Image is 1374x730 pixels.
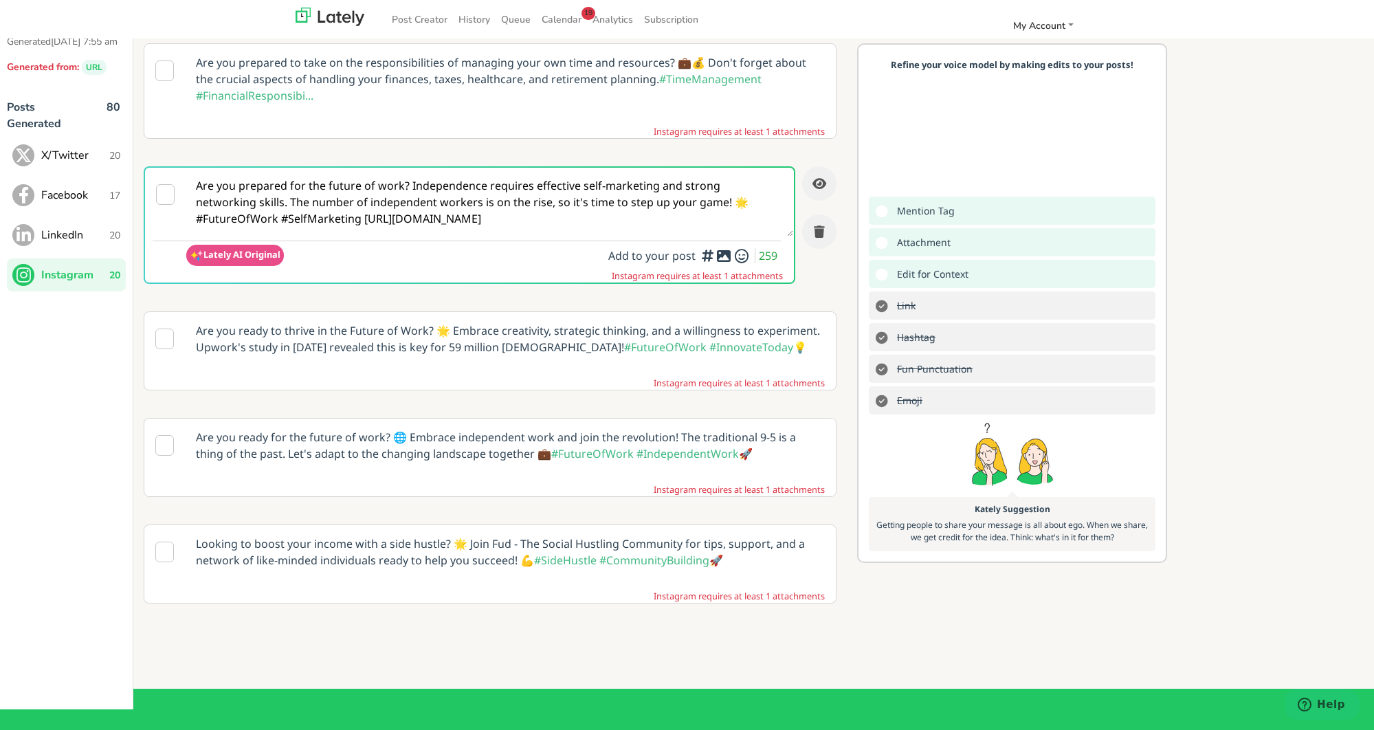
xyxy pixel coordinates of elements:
a: Analytics [587,8,639,31]
small: Instagram requires at least 1 attachments [612,269,783,283]
span: 20 [109,228,120,243]
span: #FutureOfWork [624,340,707,355]
span: Facebook [41,187,109,203]
span: Add a video or photo or swap out the default image from any link for increased visual appeal. [890,232,954,252]
span: Calendar [542,13,581,26]
span: URL [82,60,107,75]
button: X/Twitter20 [7,139,126,172]
span: [DATE] 7:55 am [51,35,118,48]
span: #InnovateToday [709,340,793,355]
button: LinkedIn20 [7,219,126,252]
span: Double-check the A.I. to make sure nothing wonky got thru. [890,264,972,284]
span: 20 [109,268,120,283]
span: #CommunityBuilding [599,553,709,568]
p: Refine your voice model by making edits to your posts! [876,58,1149,72]
span: Instagram [41,267,109,283]
span: X/Twitter [41,147,109,164]
a: Calendar19 [536,8,587,31]
s: Add hashtags for context vs. index rankings for increased engagement. [890,327,939,347]
img: lately_logo_nav.700ca2e7.jpg [296,8,364,26]
p: Looking to boost your income with a side hustle? 🌟 Join Fud - The Social Hustling Community for t... [186,525,835,579]
span: 20 [109,148,120,163]
span: Generated from: [7,60,79,74]
span: #IndependentWork [636,446,739,461]
span: 17 [109,188,120,203]
span: Add mention tags to leverage the sharing power of others. [890,201,958,221]
img: pYdxOytzgAAAABJRU5ErkJggg== [190,249,203,263]
a: My Account [1008,14,1079,37]
span: Add to your post [608,248,699,263]
button: Preview this Post [802,166,836,201]
span: #SideHustle [534,553,597,568]
p: Generated [7,34,126,49]
a: Queue [496,8,536,31]
s: Add emojis to clarify and drive home the tone of your message. [890,390,926,410]
a: 19 [581,7,595,20]
button: Facebook17 [7,179,126,212]
button: Trash this Post [802,214,836,249]
span: #FinancialResponsibi... [196,88,313,103]
span: Lately AI Original [203,248,280,261]
small: Instagram requires at least 1 attachments [654,377,825,390]
a: Subscription [639,8,704,31]
p: Are you ready for the future of work? 🌐 Embrace independent work and join the revolution! The tra... [186,419,835,472]
p: Are you ready to thrive in the Future of Work? 🌟 Embrace creativity, strategic thinking, and a wi... [186,312,835,366]
s: Add exclamation marks, ellipses, etc. to better communicate tone. [890,359,976,379]
b: Kately Suggestion [975,503,1050,515]
img: suggestion.75af8b33.png [968,418,1056,494]
span: LinkedIn [41,227,109,243]
i: Add hashtags for context vs. index rankings for increased engagement [699,255,716,256]
span: #TimeManagement [659,71,762,87]
a: History [453,8,496,31]
iframe: Opens a widget where you can find more information [1285,689,1360,723]
small: Instagram requires at least 1 attachments [654,483,825,496]
p: Are you prepared to take on the responsibilities of managing your own time and resources? 💼💰 Don'... [186,44,835,114]
span: My Account [1013,19,1065,32]
s: Add a link to drive traffic to a website or landing page. [890,296,919,316]
p: Posts Generated [7,99,79,132]
span: Getting people to share your message is all about ego. When we share, we get credit for the idea.... [876,519,1148,543]
small: Instagram requires at least 1 attachments [654,125,825,138]
span: 259 [759,248,781,263]
span: #FutureOfWork [551,446,634,461]
a: Post Creator [386,8,453,31]
button: Instagram20 [7,258,126,291]
small: Instagram requires at least 1 attachments [654,590,825,603]
span: 80 [107,99,120,139]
